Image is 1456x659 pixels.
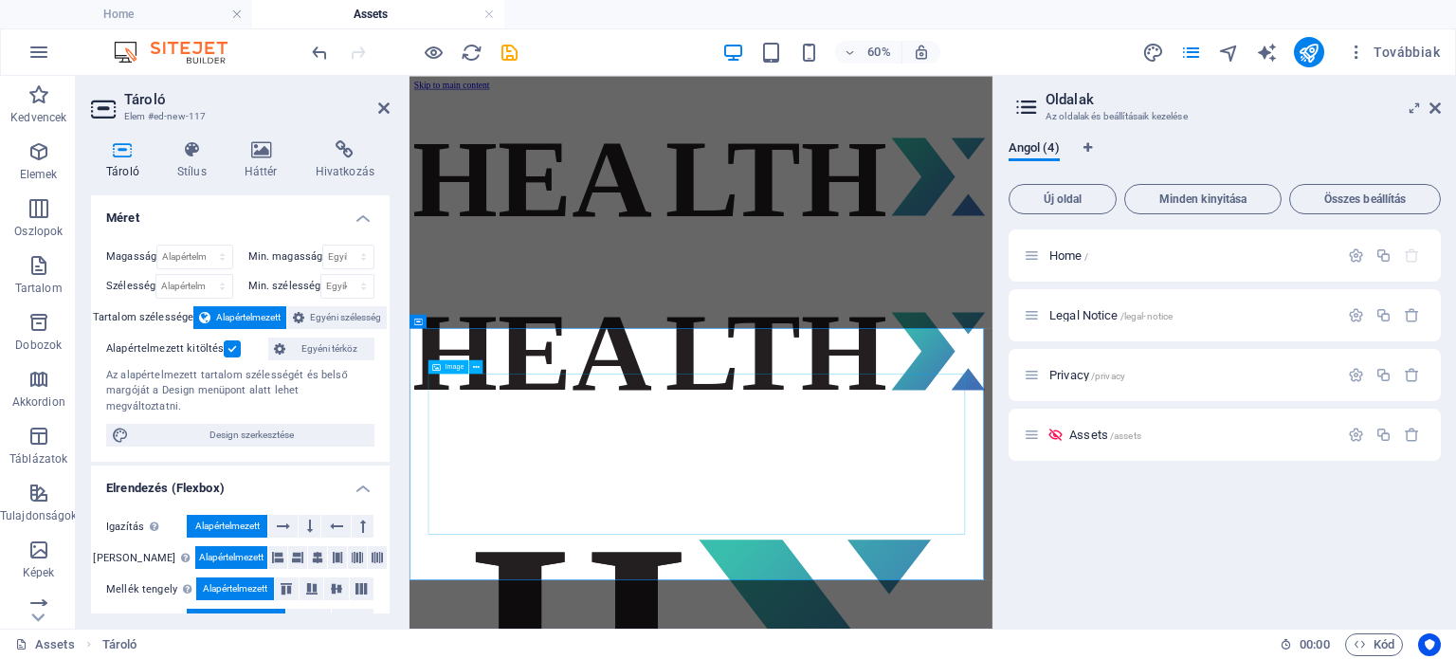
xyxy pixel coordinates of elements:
[1049,368,1125,382] span: Kattintson az oldal megnyitásához
[1069,428,1141,442] span: Kattintson az oldal megnyitásához
[1404,247,1420,264] div: A kezdőoldalt nem lehet törölni
[1375,247,1392,264] div: Megkettőzés
[1348,367,1364,383] div: Beállítások
[20,167,58,182] p: Elemek
[308,41,331,64] button: undo
[1294,37,1324,67] button: publish
[1298,42,1319,64] i: Közzététel
[499,42,520,64] i: Mentés (Ctrl+S)
[102,633,137,656] nav: breadcrumb
[193,306,286,329] button: Alapértelmezett
[10,110,66,125] p: Kedvencek
[300,140,390,180] h4: Hivatkozás
[204,609,268,632] span: Alapértelmezett
[106,251,156,262] label: Magasság
[1404,307,1420,323] div: Eltávolítás
[1049,248,1088,263] span: Kattintson az oldal megnyitásához
[1133,193,1273,205] span: Minden kinyitása
[1289,184,1441,214] button: Összes beállítás
[187,515,267,538] button: Alapértelmezett
[913,44,930,61] i: Átméretezés esetén automatikusan beállítja a nagyítási szintet a választott eszköznek megfelelően.
[91,466,390,500] h4: Elrendezés (Flexbox)
[287,306,387,329] button: Egyéni szélesség
[93,547,194,570] label: [PERSON_NAME]
[1256,41,1279,64] button: text_generator
[195,546,267,569] button: Alapértelmezett
[187,609,285,632] button: Alapértelmezett
[1120,311,1174,321] span: /legal-notice
[310,306,381,329] span: Egyéni szélesség
[93,306,194,329] label: Tartalom szélessége
[106,368,374,415] div: Az alapértelmezett tartalom szélességét és belső margóját a Design menüpont alatt lehet megváltoz...
[216,306,281,329] span: Alapértelmezett
[1064,429,1338,441] div: Assets/assets
[1375,367,1392,383] div: Megkettőzés
[498,41,520,64] button: save
[835,41,902,64] button: 60%
[1218,42,1240,64] i: Navigátor
[1256,42,1278,64] i: AI Writer
[1044,249,1338,262] div: Home/
[1313,637,1316,651] span: :
[349,609,356,632] span: Ki
[196,577,273,600] button: Alapértelmezett
[1009,184,1117,214] button: Új oldal
[124,108,352,125] h3: Elem #ed-new-117
[12,394,65,410] p: Akkordion
[1180,41,1203,64] button: pages
[864,41,894,64] h6: 60%
[106,281,155,291] label: Szélesség
[1084,251,1088,262] span: /
[106,516,187,539] label: Igazítás
[1091,371,1125,381] span: /privacy
[461,42,482,64] i: Weboldal újratöltése
[1418,633,1441,656] button: Usercentrics
[9,451,67,467] p: Táblázatok
[248,281,321,291] label: Min. szélesség
[252,4,504,25] h4: Assets
[106,610,187,632] label: Wrap
[1375,427,1392,443] div: Megkettőzés
[303,609,314,632] span: Be
[1280,633,1330,656] h6: Munkamenet idő
[23,565,55,580] p: Képek
[1180,42,1202,64] i: Oldalak (Ctrl+Alt+S)
[1298,193,1432,205] span: Összes beállítás
[268,338,374,360] button: Egyéni térköz
[1046,108,1403,125] h3: Az oldalak és beállításaik kezelése
[1300,633,1329,656] span: 00 00
[291,338,369,360] span: Egyéni térköz
[199,546,264,569] span: Alapértelmezett
[1345,633,1403,656] button: Kód
[1009,140,1441,176] div: Nyelv fülek
[1142,42,1164,64] i: Tervezés (Ctrl+Alt+Y)
[446,363,464,370] span: Image
[1142,41,1165,64] button: design
[195,515,260,538] span: Alapértelmezett
[1354,633,1394,656] span: Kód
[1009,137,1060,163] span: Angol (4)
[460,41,482,64] button: reload
[1049,308,1173,322] span: Kattintson az oldal megnyitásához
[1348,427,1364,443] div: Beállítások
[1339,37,1447,67] button: Továbbiak
[91,195,390,229] h4: Méret
[15,633,75,656] a: Kattintson a kijelölés megszüntetéséhez. Dupla kattintás az oldalak megnyitásához
[106,424,374,447] button: Design szerkesztése
[135,424,369,447] span: Design szerkesztése
[106,578,196,601] label: Mellék tengely
[14,224,63,239] p: Oszlopok
[1348,247,1364,264] div: Beállítások
[1124,184,1282,214] button: Minden kinyitása
[1046,91,1441,108] h2: Oldalak
[106,338,224,360] label: Alapértelmezett kitöltés
[1404,367,1420,383] div: Eltávolítás
[8,8,134,24] a: Skip to main content
[1044,369,1338,381] div: Privacy/privacy
[1348,307,1364,323] div: Beállítások
[162,140,229,180] h4: Stílus
[309,42,331,64] i: Visszavonás: Elemek másolása (Ctrl+Z)
[124,91,390,108] h2: Tároló
[229,140,300,180] h4: Háttér
[1375,307,1392,323] div: Megkettőzés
